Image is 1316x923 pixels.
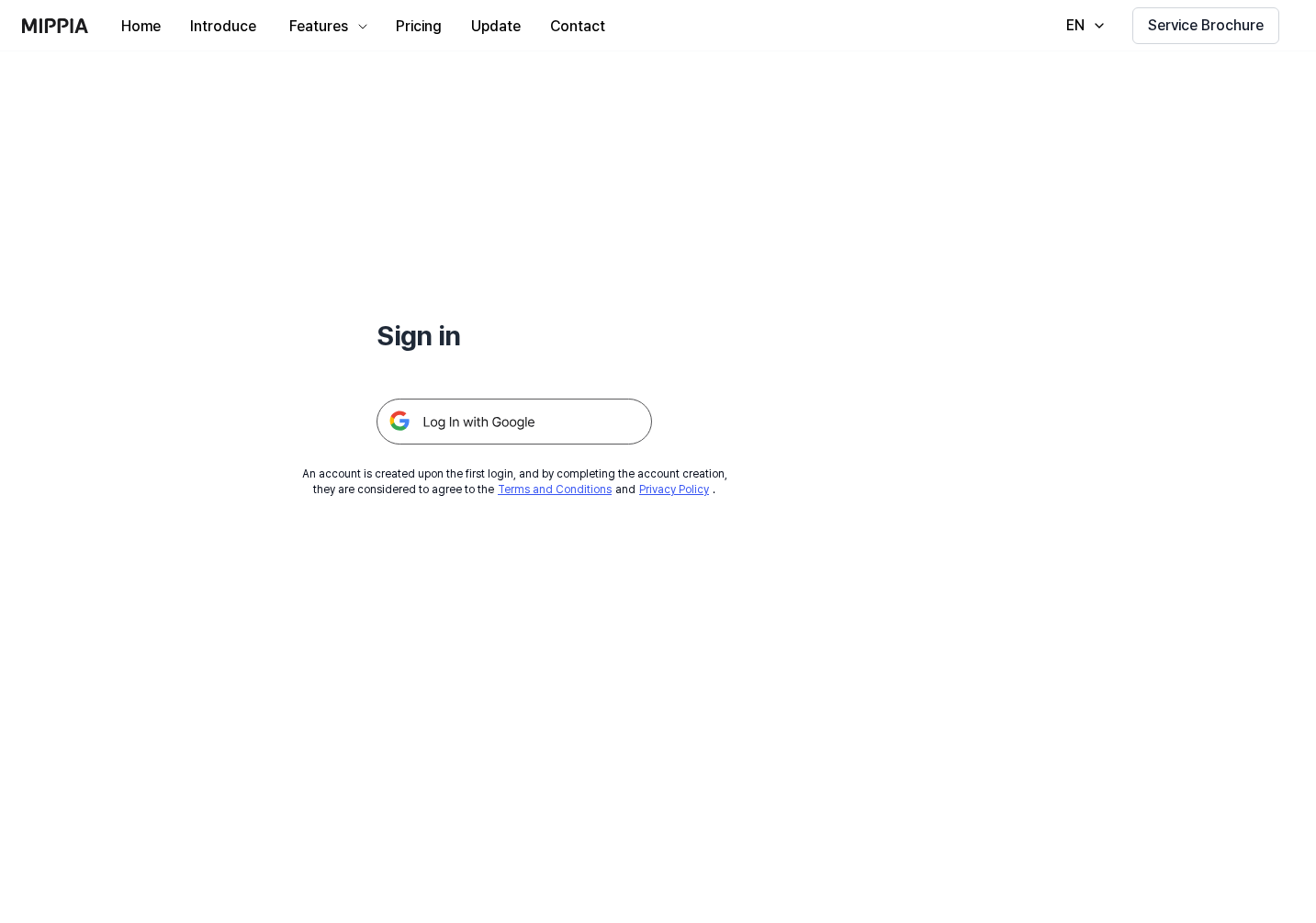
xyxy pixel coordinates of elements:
button: EN [1048,7,1118,44]
button: Home [107,8,175,45]
button: Features [271,8,381,45]
button: Service Brochure [1132,7,1279,44]
div: Features [286,16,352,38]
div: EN [1063,15,1088,37]
a: Terms and Conditions [498,483,612,496]
button: Pricing [381,8,456,45]
img: logo [22,18,88,33]
div: An account is created upon the first login, and by completing the account creation, they are cons... [302,467,727,498]
button: Contact [535,8,620,45]
button: Introduce [175,8,271,45]
h1: Sign in [377,316,652,355]
a: Privacy Policy [639,483,709,496]
button: Update [456,8,535,45]
a: Update [456,1,535,51]
img: 구글 로그인 버튼 [377,399,652,445]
